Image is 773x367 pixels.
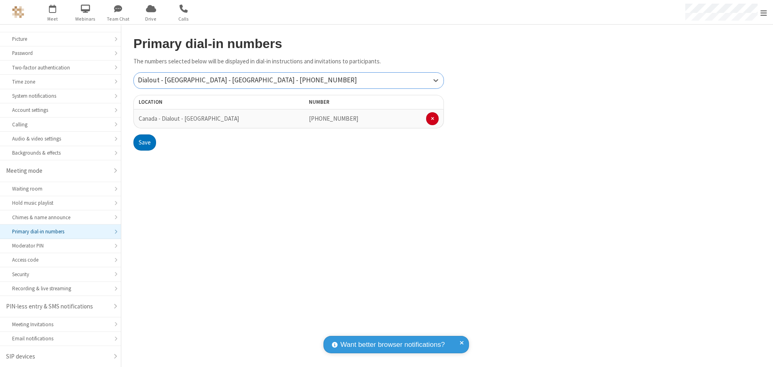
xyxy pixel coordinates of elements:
div: Audio & video settings [12,135,109,143]
span: Meet [38,15,68,23]
span: Want better browser notifications? [340,340,445,350]
h2: Primary dial-in numbers [133,37,444,51]
div: System notifications [12,92,109,100]
span: Webinars [70,15,101,23]
div: Primary dial-in numbers [12,228,109,235]
div: Access code [12,256,109,264]
div: Calling [12,121,109,128]
div: SIP devices [6,352,109,361]
img: QA Selenium DO NOT DELETE OR CHANGE [12,6,24,18]
div: Moderator PIN [12,242,109,250]
div: Chimes & name announce [12,214,109,221]
span: Team Chat [103,15,133,23]
div: Backgrounds & effects [12,149,109,157]
div: Email notifications [12,335,109,342]
div: Two-factor authentication [12,64,109,71]
div: Time zone [12,78,109,86]
div: Password [12,49,109,57]
td: Canada - Dialout - [GEOGRAPHIC_DATA] [133,109,258,128]
div: Security [12,271,109,278]
div: PIN-less entry & SMS notifications [6,302,109,311]
div: Meeting Invitations [12,321,109,328]
th: Number [304,95,444,109]
div: Meeting mode [6,166,109,176]
div: Waiting room [12,185,109,193]
div: Hold music playlist [12,199,109,207]
div: Picture [12,35,109,43]
span: Drive [136,15,166,23]
div: Recording & live streaming [12,285,109,292]
div: Account settings [12,106,109,114]
span: [PHONE_NUMBER] [309,115,358,122]
p: The numbers selected below will be displayed in dial-in instructions and invitations to participa... [133,57,444,66]
span: Dialout - [GEOGRAPHIC_DATA] - [GEOGRAPHIC_DATA] - [PHONE_NUMBER] [138,75,357,84]
span: Calls [169,15,199,23]
th: Location [133,95,258,109]
button: Save [133,134,156,151]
